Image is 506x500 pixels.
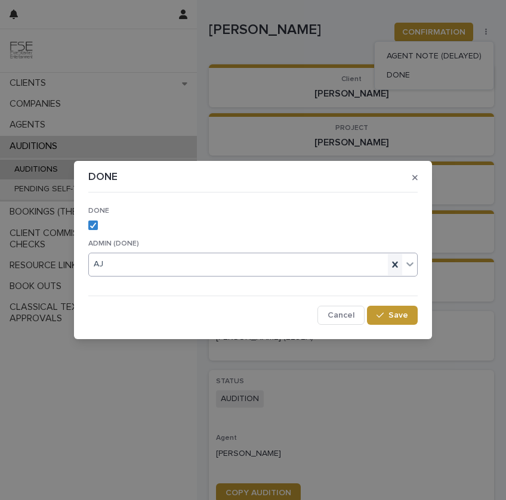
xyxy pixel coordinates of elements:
p: DONE [88,171,118,184]
button: Cancel [317,306,365,325]
span: ADMIN (DONE) [88,240,139,247]
span: DONE [88,207,109,215]
span: Cancel [328,311,354,319]
button: Save [367,306,418,325]
span: Save [388,311,408,319]
span: AJ [94,258,103,271]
